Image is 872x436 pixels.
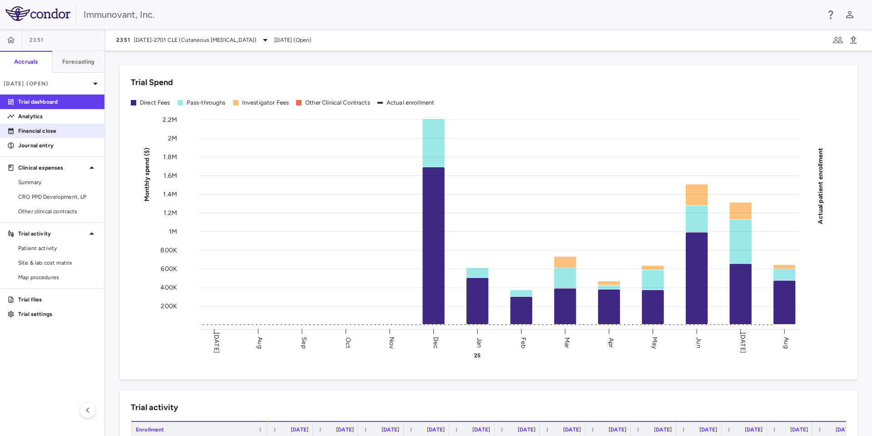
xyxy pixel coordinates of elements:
[18,207,97,215] span: Other clinical contracts
[817,147,824,224] tspan: Actual patient enrollment
[291,426,308,433] span: [DATE]
[18,310,97,318] p: Trial settings
[472,426,490,433] span: [DATE]
[651,336,659,349] text: May
[18,141,97,150] p: Journal entry
[607,337,615,347] text: Apr
[388,336,396,349] text: Nov
[84,8,819,21] div: Immunovant, Inc.
[18,127,97,135] p: Financial close
[14,58,38,66] h6: Accruals
[563,426,581,433] span: [DATE]
[140,99,170,107] div: Direct Fees
[163,209,177,217] tspan: 1.2M
[116,36,130,44] span: 2351
[62,58,95,66] h6: Forecasting
[169,228,177,236] tspan: 1M
[790,426,808,433] span: [DATE]
[381,426,399,433] span: [DATE]
[131,401,178,414] h6: Trial activity
[518,426,535,433] span: [DATE]
[432,336,440,348] text: Dec
[4,80,90,88] p: [DATE] (Open)
[783,337,790,348] text: Aug
[427,426,445,433] span: [DATE]
[168,135,177,142] tspan: 2M
[739,332,747,353] text: [DATE]
[30,36,44,44] span: 2351
[654,426,672,433] span: [DATE]
[256,337,264,348] text: Aug
[161,265,177,273] tspan: 600K
[187,99,226,107] div: Pass-throughs
[134,36,256,44] span: [DATE]-2701 CLE (Cutaneous [MEDICAL_DATA])
[563,337,571,348] text: Mar
[336,426,354,433] span: [DATE]
[18,273,97,281] span: Map procedures
[18,296,97,304] p: Trial files
[242,99,289,107] div: Investigator Fees
[18,164,86,172] p: Clinical expenses
[143,147,151,201] tspan: Monthly spend ($)
[163,153,177,161] tspan: 1.8M
[18,244,97,252] span: Patient activity
[131,76,173,89] h6: Trial Spend
[136,426,164,433] span: Enrollment
[163,116,177,124] tspan: 2.2M
[344,337,352,348] text: Oct
[18,259,97,267] span: Site & lab cost matrix
[745,426,763,433] span: [DATE]
[213,332,220,353] text: [DATE]
[695,337,703,348] text: Jun
[18,98,97,106] p: Trial dashboard
[386,99,435,107] div: Actual enrollment
[18,178,97,186] span: Summary
[836,426,853,433] span: [DATE]
[274,36,311,44] span: [DATE] (Open)
[300,337,308,348] text: Sep
[474,352,481,359] text: 25
[163,172,177,180] tspan: 1.6M
[18,112,97,120] p: Analytics
[609,426,626,433] span: [DATE]
[163,190,177,198] tspan: 1.4M
[161,302,177,310] tspan: 200K
[160,246,177,254] tspan: 800K
[18,230,86,238] p: Trial activity
[520,337,527,348] text: Feb
[5,6,70,21] img: logo-full-SnFGN8VE.png
[699,426,717,433] span: [DATE]
[476,337,483,347] text: Jan
[160,284,177,291] tspan: 400K
[18,193,97,201] span: CRO PPD Development, LP
[305,99,370,107] div: Other Clinical Contracts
